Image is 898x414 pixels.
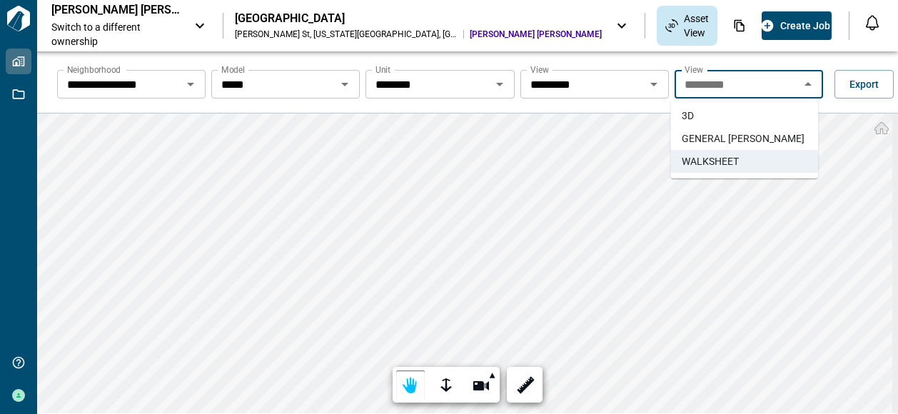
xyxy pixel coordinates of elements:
button: Export [834,70,894,99]
span: Switch to a different ownership [51,20,180,49]
p: [PERSON_NAME] [PERSON_NAME] [51,3,180,17]
label: View [685,64,703,76]
label: Model [221,64,245,76]
span: Create Job [780,19,830,33]
span: Asset View [684,11,709,40]
button: Create Job [762,11,832,40]
button: Open notification feed [861,11,884,34]
span: WALKSHEET [682,154,739,168]
label: View [530,64,549,76]
button: Open [490,74,510,94]
label: Unit [375,64,390,76]
label: Neighborhood [67,64,121,76]
span: GENERAL [PERSON_NAME] [682,131,804,146]
div: Asset View [657,6,717,46]
button: Open [335,74,355,94]
button: Open [644,74,664,94]
span: Export [849,77,879,91]
div: [GEOGRAPHIC_DATA] [235,11,602,26]
span: [PERSON_NAME] [PERSON_NAME] [470,29,602,40]
button: Open [181,74,201,94]
div: Documents [725,14,755,38]
button: Close [798,74,818,94]
span: 3D [682,108,694,123]
div: [PERSON_NAME] St , [US_STATE][GEOGRAPHIC_DATA] , [GEOGRAPHIC_DATA] [235,29,458,40]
